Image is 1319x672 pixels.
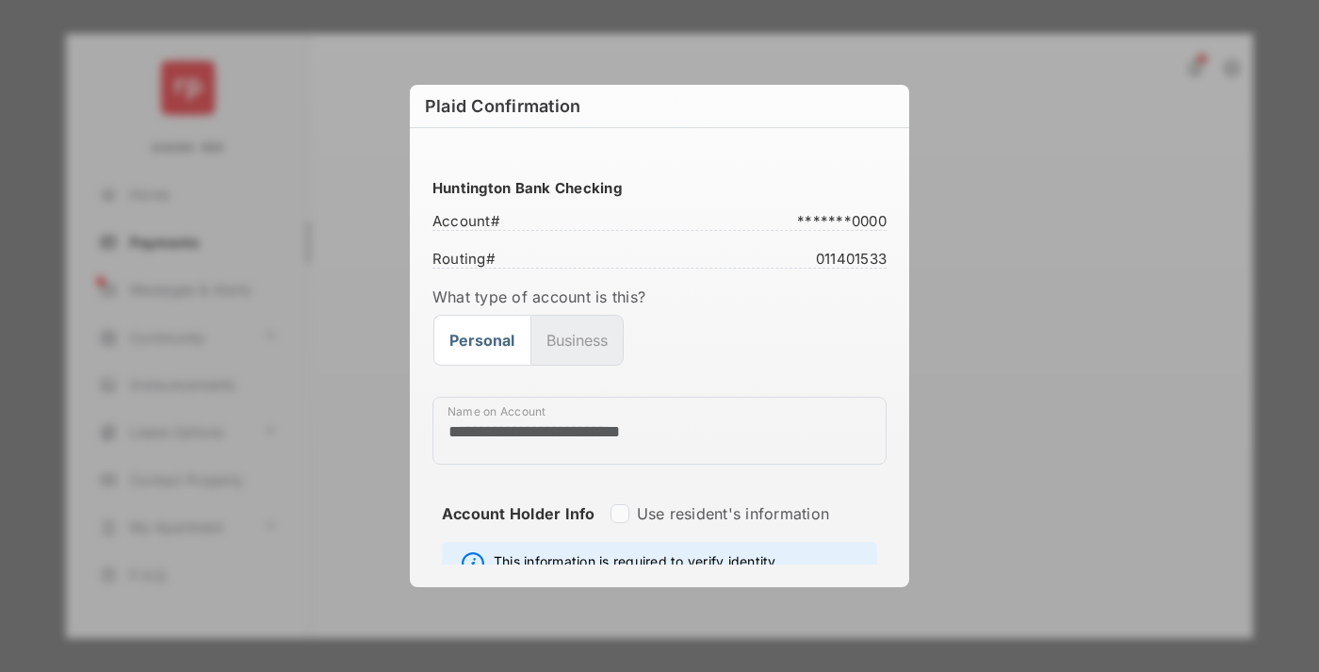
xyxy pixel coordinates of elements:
[432,179,887,197] h3: Huntington Bank Checking
[530,315,624,366] button: Business
[432,212,506,226] span: Account #
[442,504,595,557] strong: Account Holder Info
[494,552,779,575] span: This information is required to verify identity.
[637,504,829,523] label: Use resident's information
[432,250,501,264] span: Routing #
[410,85,909,128] h2: Plaid Confirmation
[432,287,887,306] label: What type of account is this?
[810,250,887,264] span: 011401533
[433,315,530,366] button: Personal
